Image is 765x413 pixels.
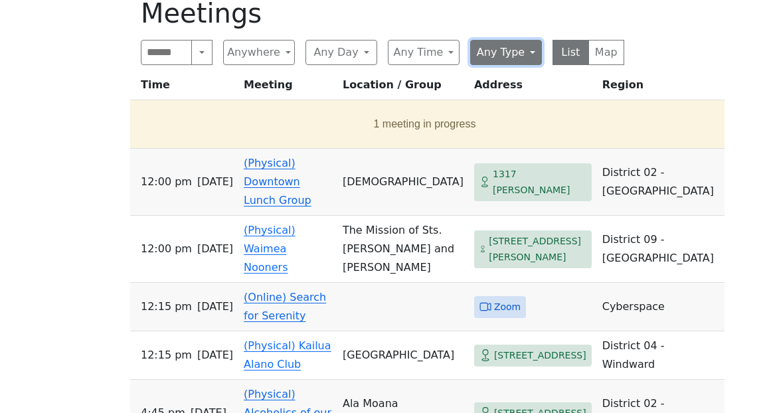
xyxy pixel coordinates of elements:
span: 12:15 PM [141,297,192,316]
th: Time [130,76,238,100]
button: Any Day [305,40,377,65]
a: (Physical) Waimea Nooners [244,224,296,274]
td: District 04 - Windward [597,331,724,380]
a: (Physical) Downtown Lunch Group [244,157,311,206]
a: (Online) Search for Serenity [244,291,326,322]
th: Location / Group [337,76,469,100]
span: 1317 [PERSON_NAME] [493,166,586,199]
td: [GEOGRAPHIC_DATA] [337,331,469,380]
span: [STREET_ADDRESS] [494,347,586,364]
th: Region [597,76,724,100]
button: Any Type [470,40,542,65]
button: 1 meeting in progress [135,106,714,143]
button: Any Time [388,40,460,65]
span: [STREET_ADDRESS][PERSON_NAME] [489,233,586,266]
td: The Mission of Sts. [PERSON_NAME] and [PERSON_NAME] [337,216,469,283]
button: List [552,40,589,65]
span: 12:00 PM [141,240,192,258]
td: Cyberspace [597,283,724,331]
button: Anywhere [223,40,295,65]
span: [DATE] [197,173,233,191]
button: Search [191,40,212,65]
span: 12:15 PM [141,346,192,365]
span: [DATE] [197,346,233,365]
td: [DEMOGRAPHIC_DATA] [337,149,469,216]
span: [DATE] [197,297,233,316]
span: Zoom [494,299,521,315]
a: (Physical) Kailua Alano Club [244,339,331,371]
td: District 02 - [GEOGRAPHIC_DATA] [597,149,724,216]
input: Search [141,40,192,65]
span: [DATE] [197,240,233,258]
td: District 09 - [GEOGRAPHIC_DATA] [597,216,724,283]
th: Address [469,76,597,100]
span: 12:00 PM [141,173,192,191]
th: Meeting [238,76,337,100]
button: Map [588,40,625,65]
